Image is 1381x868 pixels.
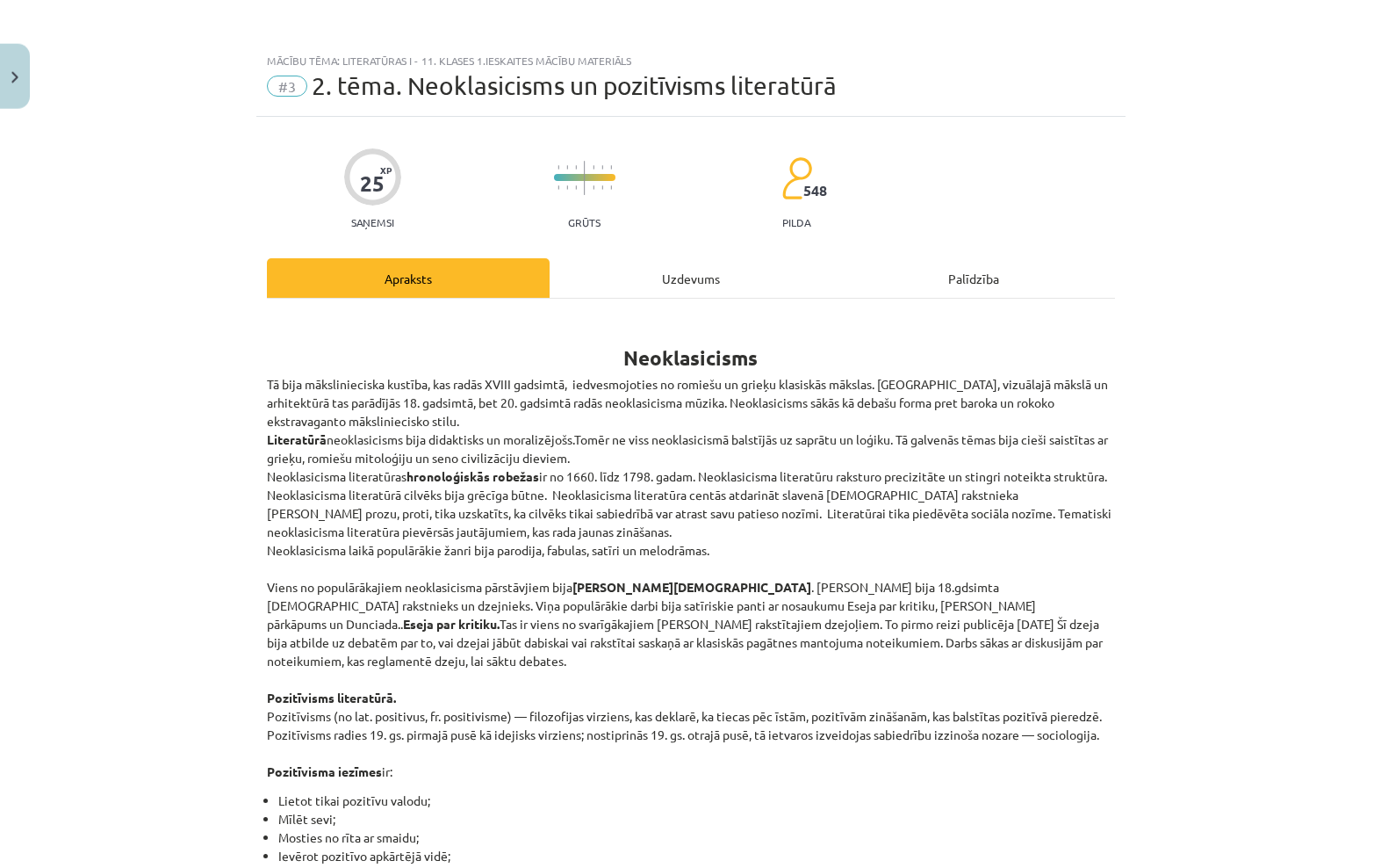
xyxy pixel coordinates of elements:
strong: hronoloģiskās robežas [406,468,539,484]
li: Lietot tikai pozitīvu valodu; [278,792,1115,810]
li: Mosties no rīta ar smaidu; [278,828,1115,847]
li: Mīlēt sevi; [278,810,1115,828]
img: icon-short-line-57e1e144782c952c97e751825c79c345078a6d821885a25fce030b3d8c18986b.svg [575,185,577,190]
img: icon-short-line-57e1e144782c952c97e751825c79c345078a6d821885a25fce030b3d8c18986b.svg [557,165,559,170]
strong: Pozitīvisms literatūrā. [267,690,396,705]
img: icon-short-line-57e1e144782c952c97e751825c79c345078a6d821885a25fce030b3d8c18986b.svg [566,185,568,190]
img: icon-short-line-57e1e144782c952c97e751825c79c345078a6d821885a25fce030b3d8c18986b.svg [601,165,603,170]
span: XP [380,165,392,175]
p: pilda [782,216,810,228]
strong: Literatūrā [267,431,327,447]
div: Palīdzība [832,258,1115,298]
li: Ievērot pozitīvo apkārtējā vidē; [278,847,1115,865]
img: icon-short-line-57e1e144782c952c97e751825c79c345078a6d821885a25fce030b3d8c18986b.svg [593,185,594,190]
img: icon-short-line-57e1e144782c952c97e751825c79c345078a6d821885a25fce030b3d8c18986b.svg [566,165,568,170]
img: icon-short-line-57e1e144782c952c97e751825c79c345078a6d821885a25fce030b3d8c18986b.svg [575,165,577,170]
p: Saņemsi [344,216,401,228]
strong: Neoklasicisms [623,345,758,371]
img: icon-short-line-57e1e144782c952c97e751825c79c345078a6d821885a25fce030b3d8c18986b.svg [593,165,594,170]
div: Mācību tēma: Literatūras i - 11. klases 1.ieskaites mācību materiāls [267,54,1115,67]
span: #3 [267,76,307,97]
strong: [PERSON_NAME][DEMOGRAPHIC_DATA] [572,579,811,595]
p: Grūts [568,216,601,228]
div: Uzdevums [550,258,832,298]
img: icon-short-line-57e1e144782c952c97e751825c79c345078a6d821885a25fce030b3d8c18986b.svg [610,165,612,170]
strong: Pozitīvisma iezīmes [267,763,382,779]
p: Tā bija mākslinieciska kustība, kas radās XVIII gadsimtā, iedvesmojoties no romiešu un grieķu kla... [267,375,1115,781]
img: students-c634bb4e5e11cddfef0936a35e636f08e4e9abd3cc4e673bd6f9a4125e45ecb1.svg [781,156,812,200]
img: icon-short-line-57e1e144782c952c97e751825c79c345078a6d821885a25fce030b3d8c18986b.svg [610,185,612,190]
div: 25 [360,171,385,196]
img: icon-long-line-d9ea69661e0d244f92f715978eff75569469978d946b2353a9bb055b3ed8787d.svg [584,161,586,195]
img: icon-short-line-57e1e144782c952c97e751825c79c345078a6d821885a25fce030b3d8c18986b.svg [601,185,603,190]
img: icon-short-line-57e1e144782c952c97e751825c79c345078a6d821885a25fce030b3d8c18986b.svg [557,185,559,190]
img: icon-close-lesson-0947bae3869378f0d4975bcd49f059093ad1ed9edebbc8119c70593378902aed.svg [11,72,18,83]
strong: Eseja par kritiku. [403,616,500,632]
span: 548 [803,183,827,199]
div: Apraksts [267,258,550,298]
span: 2. tēma. Neoklasicisms un pozitīvisms literatūrā [312,71,837,100]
